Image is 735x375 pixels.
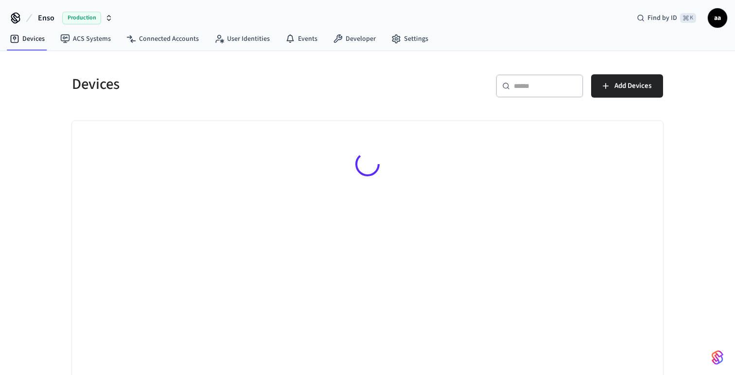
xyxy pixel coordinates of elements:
[709,9,726,27] span: aa
[708,8,727,28] button: aa
[52,30,119,48] a: ACS Systems
[384,30,436,48] a: Settings
[119,30,207,48] a: Connected Accounts
[647,13,677,23] span: Find by ID
[38,12,54,24] span: Enso
[278,30,325,48] a: Events
[712,350,723,365] img: SeamLogoGradient.69752ec5.svg
[591,74,663,98] button: Add Devices
[614,80,651,92] span: Add Devices
[629,9,704,27] div: Find by ID⌘ K
[62,12,101,24] span: Production
[325,30,384,48] a: Developer
[680,13,696,23] span: ⌘ K
[72,74,362,94] h5: Devices
[207,30,278,48] a: User Identities
[2,30,52,48] a: Devices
